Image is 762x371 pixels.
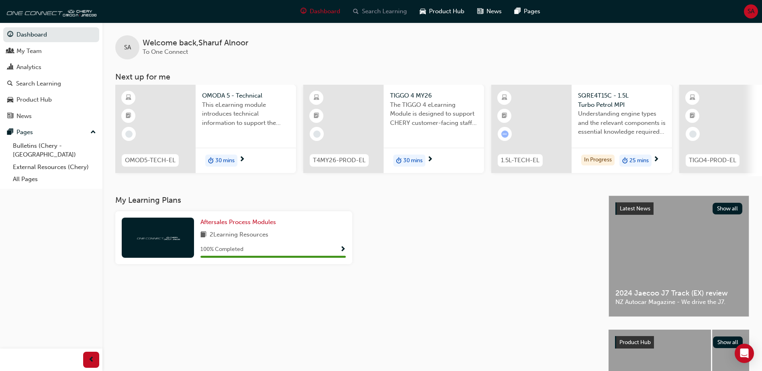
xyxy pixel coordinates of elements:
[16,79,61,88] div: Search Learning
[619,339,651,346] span: Product Hub
[3,44,99,59] a: My Team
[210,230,268,240] span: 2 Learning Resources
[629,156,649,165] span: 25 mins
[314,93,319,103] span: learningResourceType_ELEARNING-icon
[208,155,214,166] span: duration-icon
[609,196,749,317] a: Latest NewsShow all2024 Jaecoo J7 Track (EX) reviewNZ Autocar Magazine - We drive the J7.
[689,156,736,165] span: TIGO4-PROD-EL
[515,6,521,16] span: pages-icon
[524,7,540,16] span: Pages
[615,289,742,298] span: 2024 Jaecoo J7 Track (EX) review
[88,355,94,365] span: prev-icon
[486,7,502,16] span: News
[115,85,296,173] a: OMOD5-TECH-ELOMODA 5 - TechnicalThis eLearning module introduces technical information to support...
[115,196,596,205] h3: My Learning Plans
[622,155,628,166] span: duration-icon
[429,7,464,16] span: Product Hub
[126,93,131,103] span: learningResourceType_ELEARNING-icon
[390,100,478,128] span: The TIGGO 4 eLearning Module is designed to support CHERY customer-facing staff with the product ...
[413,3,471,20] a: car-iconProduct Hub
[125,156,176,165] span: OMOD5-TECH-EL
[16,112,32,121] div: News
[3,60,99,75] a: Analytics
[314,111,319,121] span: booktick-icon
[390,91,478,100] span: TIGGO 4 MY26
[690,93,695,103] span: learningResourceType_ELEARNING-icon
[202,100,290,128] span: This eLearning module introduces technical information to support the entry level knowledge requi...
[713,336,743,348] button: Show all
[303,85,484,173] a: T4MY26-PROD-ELTIGGO 4 MY26The TIGGO 4 eLearning Module is designed to support CHERY customer-faci...
[471,3,508,20] a: news-iconNews
[313,130,321,138] span: learningRecordVerb_NONE-icon
[744,4,758,18] button: SA
[615,298,742,307] span: NZ Autocar Magazine - We drive the J7.
[3,125,99,140] button: Pages
[200,218,276,226] span: Aftersales Process Modules
[7,48,13,55] span: people-icon
[362,7,407,16] span: Search Learning
[16,128,33,137] div: Pages
[347,3,413,20] a: search-iconSearch Learning
[200,230,206,240] span: book-icon
[3,92,99,107] a: Product Hub
[16,63,41,72] div: Analytics
[3,27,99,42] a: Dashboard
[294,3,347,20] a: guage-iconDashboard
[7,129,13,136] span: pages-icon
[581,155,615,165] div: In Progress
[420,6,426,16] span: car-icon
[125,130,133,138] span: learningRecordVerb_NONE-icon
[578,91,666,109] span: SQRE4T15C - 1.5L Turbo Petrol MPI
[239,156,245,163] span: next-icon
[502,111,507,121] span: booktick-icon
[202,91,290,100] span: OMODA 5 - Technical
[4,3,96,19] img: oneconnect
[16,47,42,56] div: My Team
[340,246,346,253] span: Show Progress
[200,218,279,227] a: Aftersales Process Modules
[3,109,99,124] a: News
[143,48,188,55] span: To One Connect
[300,6,306,16] span: guage-icon
[501,156,539,165] span: 1.5L-TECH-EL
[508,3,547,20] a: pages-iconPages
[10,161,99,173] a: External Resources (Chery)
[143,39,248,48] span: Welcome back , Sharuf Alnoor
[10,140,99,161] a: Bulletins (Chery - [GEOGRAPHIC_DATA])
[136,234,180,241] img: oneconnect
[735,344,754,363] div: Open Intercom Messenger
[713,203,743,214] button: Show all
[477,6,483,16] span: news-icon
[7,96,13,104] span: car-icon
[615,202,742,215] a: Latest NewsShow all
[3,76,99,91] a: Search Learning
[7,64,13,71] span: chart-icon
[491,85,672,173] a: 1.5L-TECH-ELSQRE4T15C - 1.5L Turbo Petrol MPIUnderstanding engine types and the relevant componen...
[502,93,507,103] span: learningResourceType_ELEARNING-icon
[353,6,359,16] span: search-icon
[7,113,13,120] span: news-icon
[10,173,99,185] a: All Pages
[90,127,96,138] span: up-icon
[3,26,99,125] button: DashboardMy TeamAnalyticsSearch LearningProduct HubNews
[620,205,650,212] span: Latest News
[690,111,695,121] span: booktick-icon
[7,80,13,88] span: search-icon
[653,156,659,163] span: next-icon
[313,156,366,165] span: T4MY26-PROD-EL
[7,31,13,39] span: guage-icon
[16,95,52,104] div: Product Hub
[578,109,666,137] span: Understanding engine types and the relevant components is essential knowledge required for Servic...
[200,245,243,254] span: 100 % Completed
[102,72,762,82] h3: Next up for me
[124,43,131,52] span: SA
[748,7,754,16] span: SA
[501,130,509,138] span: learningRecordVerb_ATTEMPT-icon
[340,245,346,255] button: Show Progress
[427,156,433,163] span: next-icon
[310,7,340,16] span: Dashboard
[126,111,131,121] span: booktick-icon
[689,130,697,138] span: learningRecordVerb_NONE-icon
